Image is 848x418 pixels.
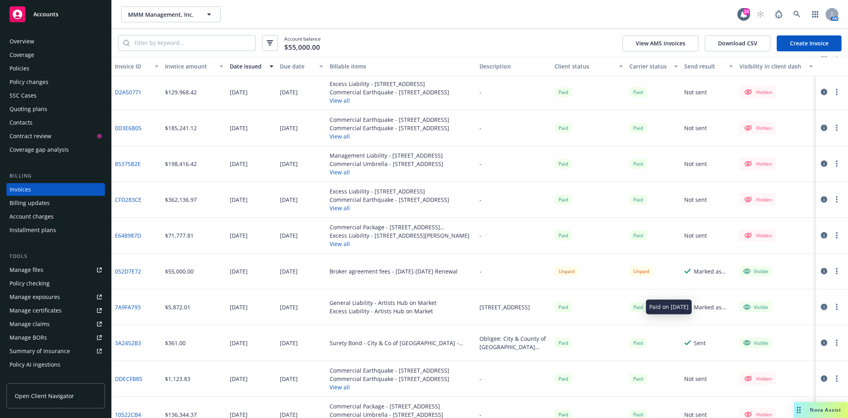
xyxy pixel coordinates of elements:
div: Invoice amount [165,62,215,70]
div: Paid [629,338,647,348]
div: Visible [743,303,768,311]
div: - [479,160,481,168]
div: Visibility in client dash [739,62,804,70]
div: Sent [694,339,706,347]
a: SSC Cases [6,89,105,102]
a: CFD283CE [115,195,142,204]
button: Description [476,57,551,76]
a: Policy changes [6,76,105,88]
div: Coverage gap analysis [10,143,69,156]
div: [DATE] [280,88,298,96]
div: Quoting plans [10,103,47,115]
div: Paid [629,302,647,312]
a: Manage exposures [6,291,105,303]
a: 052D7E72 [115,267,141,275]
div: Invoices [10,183,31,196]
button: View AMS invoices [623,35,699,51]
button: View all [330,132,449,141]
div: Not sent [685,160,707,168]
div: Hidden [743,123,772,133]
div: $361.00 [165,339,186,347]
div: $129,968.42 [165,88,197,96]
div: $55,000.00 [165,267,194,275]
div: $362,136.97 [165,195,197,204]
a: E648987D [115,231,141,240]
span: Account balance [284,35,321,51]
span: Paid [555,123,572,133]
div: $5,872.01 [165,303,190,311]
div: Overview [10,35,34,48]
div: Unpaid [555,266,578,276]
a: Summary of insurance [6,345,105,357]
div: Paid [555,159,572,169]
div: Visible [743,339,768,346]
div: [DATE] [230,375,248,383]
div: $185,241.12 [165,124,197,132]
div: Invoice ID [115,62,150,70]
a: Search [789,6,805,22]
a: Invoices [6,183,105,196]
div: Coverage [10,49,34,61]
div: Date issued [230,62,265,70]
div: Paid [555,338,572,348]
div: Excess Liability - Artists Hub on Market [330,307,437,315]
span: Paid [629,374,647,384]
a: Coverage [6,49,105,61]
input: Filter by keyword... [130,35,255,51]
a: Policies [6,62,105,75]
div: Commercial Earthquake - [STREET_ADDRESS] [330,88,449,96]
div: - [479,375,481,383]
svg: Search [123,40,130,46]
div: [DATE] [280,160,298,168]
div: Policy changes [10,76,49,88]
div: Surety Bond - City & Co of [GEOGRAPHIC_DATA] - 0760244 [330,339,473,347]
div: Paid [629,87,647,97]
span: $55,000.00 [284,42,320,53]
a: Contacts [6,116,105,129]
div: Paid [629,195,647,205]
div: Paid [629,230,647,240]
div: Commercial Earthquake - [STREET_ADDRESS] [330,115,449,124]
span: Paid [555,195,572,205]
div: Manage certificates [10,304,62,317]
span: Paid [629,123,647,133]
div: Paid [555,374,572,384]
div: Contract review [10,130,51,143]
div: Marked as sent [694,267,733,275]
div: [DATE] [280,375,298,383]
div: Paid [555,302,572,312]
div: Unpaid [629,266,653,276]
div: Excess Liability - [STREET_ADDRESS] [330,80,449,88]
a: Create Invoice [777,35,842,51]
div: Carrier status [629,62,669,70]
a: 3A2452B3 [115,339,141,347]
div: Excess Liability - [STREET_ADDRESS] [330,187,449,195]
span: MMM Management, Inc. [128,10,197,19]
button: Download CSV [705,35,770,51]
div: Not sent [685,231,707,240]
div: Client status [555,62,615,70]
div: [DATE] [280,267,298,275]
a: Policy checking [6,277,105,290]
a: 85375B2E [115,160,141,168]
div: [DATE] [230,303,248,311]
div: [DATE] [280,339,298,347]
span: Accounts [33,11,58,18]
a: Switch app [807,6,823,22]
div: - [479,231,481,240]
div: Obligee: City & County of [GEOGRAPHIC_DATA][PERSON_NAME] Amount: $20,000 Parking Tax Collection B... [479,334,548,351]
a: Manage BORs [6,331,105,344]
div: Paid [555,230,572,240]
div: Contacts [10,116,33,129]
div: Policy AI ingestions [10,358,60,371]
button: Visibility in client dash [736,57,816,76]
div: Excess Liability - [STREET_ADDRESS][PERSON_NAME] [330,231,473,240]
div: - [479,267,481,275]
div: Commercial Earthquake - [STREET_ADDRESS] [330,375,449,383]
div: [DATE] [230,88,248,96]
a: Manage certificates [6,304,105,317]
